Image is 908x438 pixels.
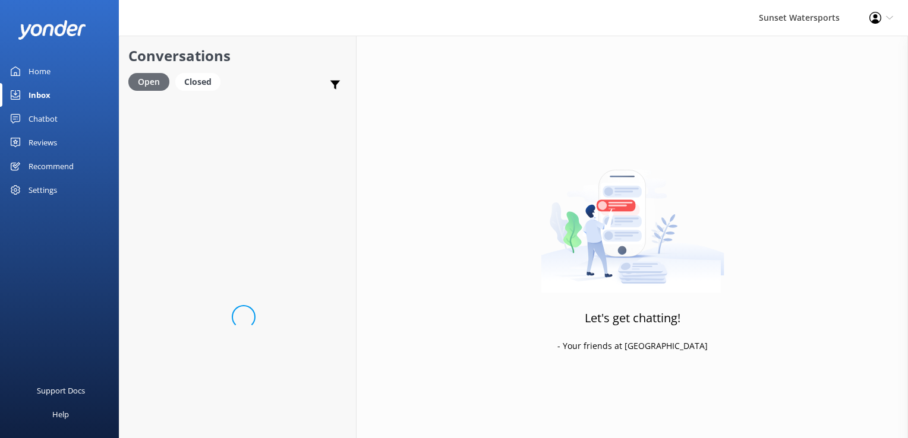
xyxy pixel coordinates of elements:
[175,73,220,91] div: Closed
[557,339,708,353] p: - Your friends at [GEOGRAPHIC_DATA]
[29,83,51,107] div: Inbox
[29,59,51,83] div: Home
[128,73,169,91] div: Open
[175,75,226,88] a: Closed
[128,75,175,88] a: Open
[29,107,58,131] div: Chatbot
[128,45,347,67] h2: Conversations
[29,154,74,178] div: Recommend
[18,20,86,40] img: yonder-white-logo.png
[37,379,85,402] div: Support Docs
[29,131,57,154] div: Reviews
[29,178,57,202] div: Settings
[52,402,69,426] div: Help
[585,309,680,328] h3: Let's get chatting!
[541,145,724,293] img: artwork of a man stealing a conversation from at giant smartphone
